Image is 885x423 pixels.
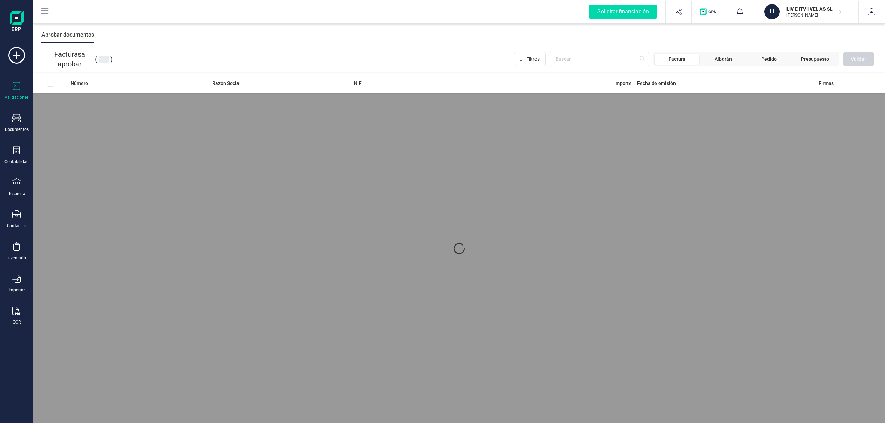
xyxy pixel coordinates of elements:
img: Logo de OPS [700,8,718,15]
button: Filtros [514,52,546,66]
button: Solicitar financiación [581,1,665,23]
span: Fecha de emisión [637,80,676,87]
p: LIV E ITV I VEL AS SL [786,6,842,12]
button: Logo de OPS [696,1,723,23]
div: Contactos [7,223,26,229]
div: Inventario [7,255,26,261]
div: LI [764,4,780,19]
div: Importar [9,287,25,293]
span: Presupuesto [801,56,829,63]
span: Importe [614,80,632,87]
span: Filtros [526,56,540,63]
div: Validaciones [4,95,29,100]
span: Albarán [715,56,732,63]
input: Buscar [550,52,649,66]
div: Tesorería [8,191,25,196]
span: Firmas [819,80,834,87]
button: Validar [843,52,874,66]
div: Aprobar documentos [41,27,94,43]
div: Contabilidad [4,159,29,164]
span: Factura [669,56,686,63]
span: Pedido [761,56,777,63]
div: Documentos [5,127,29,132]
img: Logo Finanedi [10,11,24,33]
span: NIF [354,80,362,87]
p: ( ) [44,49,113,69]
button: LILIV E ITV I VEL AS SL[PERSON_NAME] [762,1,850,23]
div: Solicitar financiación [589,5,657,19]
span: Número [71,80,88,87]
div: OCR [13,319,21,325]
span: Facturas a aprobar [44,49,95,69]
span: Razón Social [212,80,241,87]
p: [PERSON_NAME] [786,12,842,18]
